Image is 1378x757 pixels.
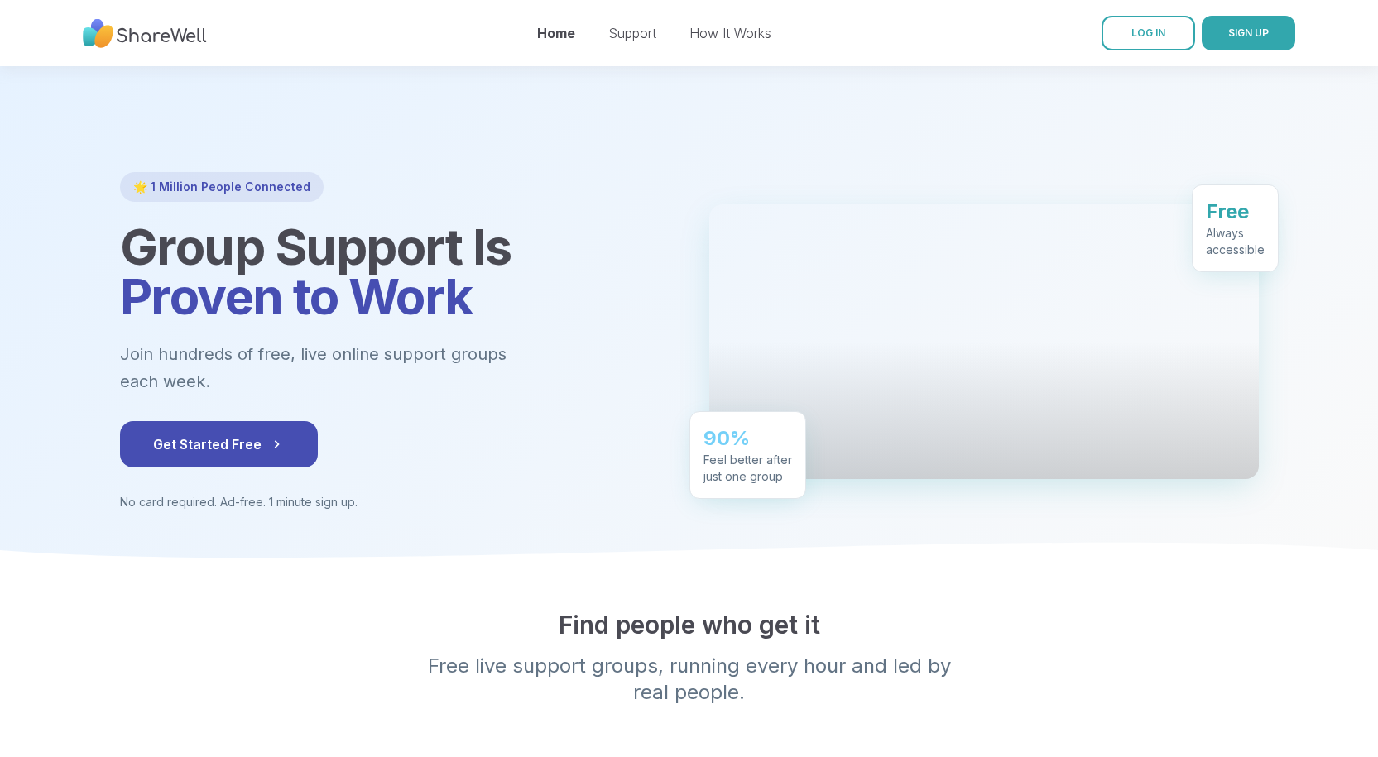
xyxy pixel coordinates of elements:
[120,610,1259,640] h2: Find people who get it
[153,434,285,454] span: Get Started Free
[120,172,324,202] div: 🌟 1 Million People Connected
[703,452,792,485] div: Feel better after just one group
[1131,26,1165,39] span: LOG IN
[1228,26,1269,39] span: SIGN UP
[608,25,656,41] a: Support
[1206,199,1265,225] div: Free
[537,25,575,41] a: Home
[120,494,670,510] p: No card required. Ad-free. 1 minute sign up.
[703,425,792,452] div: 90%
[120,421,318,467] button: Get Started Free
[1206,225,1265,258] div: Always accessible
[120,266,473,326] span: Proven to Work
[83,11,207,56] img: ShareWell Nav Logo
[120,222,670,321] h1: Group Support Is
[372,653,1007,706] p: Free live support groups, running every hour and led by real people.
[1102,16,1195,50] a: LOG IN
[689,25,771,41] a: How It Works
[120,341,597,395] p: Join hundreds of free, live online support groups each week.
[1202,16,1295,50] button: SIGN UP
